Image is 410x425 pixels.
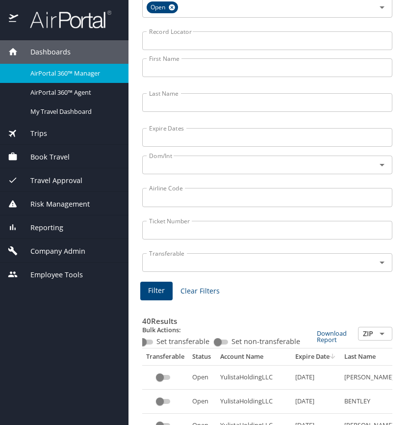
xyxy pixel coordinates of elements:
td: [DATE] [291,365,340,389]
span: AirPortal 360™ Manager [30,69,117,78]
span: My Travel Dashboard [30,107,117,116]
span: Clear Filters [180,285,220,297]
th: Expire Date [291,348,340,365]
div: Open [147,1,178,13]
button: Open [375,256,389,269]
span: Employee Tools [18,269,83,280]
td: YulistaHoldingLLC [216,390,291,414]
span: Trips [18,128,47,139]
button: Clear Filters [177,282,224,300]
th: Status [188,348,216,365]
button: Filter [140,282,173,301]
span: Open [147,2,171,13]
p: Bulk Actions: [142,325,189,334]
span: Travel Approval [18,175,82,186]
span: Set non-transferable [231,338,300,345]
span: Set transferable [156,338,209,345]
button: Open [375,0,389,14]
th: Account Name [216,348,291,365]
button: sort [330,354,336,360]
td: Open [188,390,216,414]
h3: 40 Results [142,310,392,327]
span: Reporting [18,222,63,233]
a: Download Report [317,329,347,344]
img: airportal-logo.png [19,10,111,29]
span: Risk Management [18,199,90,210]
span: Book Travel [18,152,70,162]
td: YulistaHoldingLLC [216,365,291,389]
button: Open [375,158,389,172]
div: Transferable [146,352,184,361]
button: Open [375,327,389,341]
td: [DATE] [291,390,340,414]
img: icon-airportal.png [9,10,19,29]
span: AirPortal 360™ Agent [30,88,117,97]
td: Open [188,365,216,389]
span: Filter [148,285,165,297]
span: Dashboards [18,47,71,57]
span: Company Admin [18,246,85,257]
